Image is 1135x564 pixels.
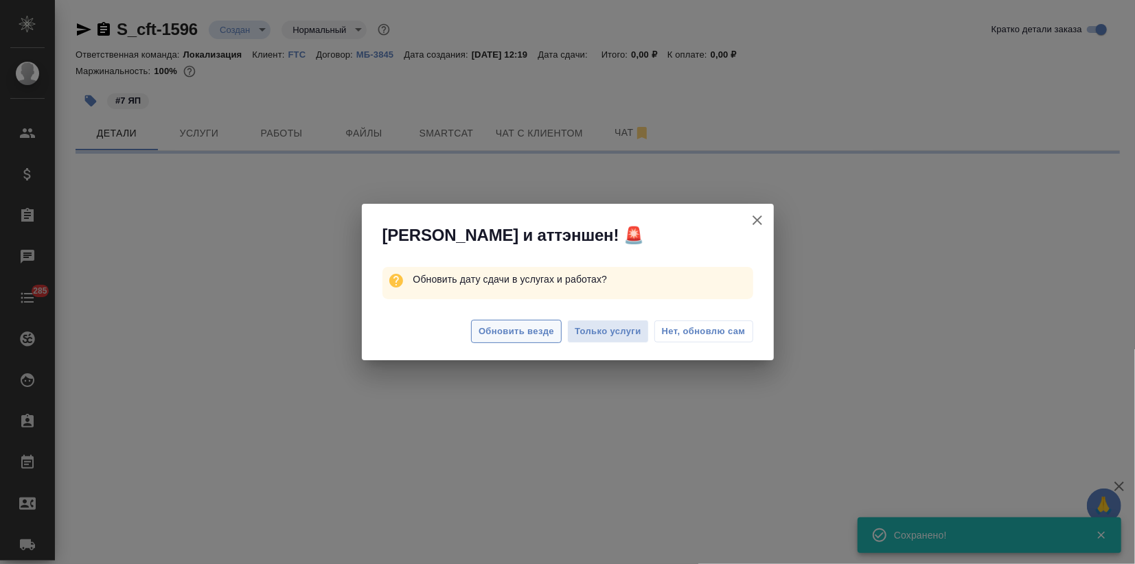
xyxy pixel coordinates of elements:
span: Нет, обновлю сам [662,325,746,338]
p: Обновить дату сдачи в услугах и работах? [413,267,753,292]
button: Нет, обновлю сам [654,320,753,342]
span: [PERSON_NAME] и аттэншен! 🚨 [382,224,644,246]
span: Только услуги [575,324,641,340]
button: Обновить везде [471,320,562,344]
span: Обновить везде [479,324,554,340]
button: Только услуги [567,320,649,344]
